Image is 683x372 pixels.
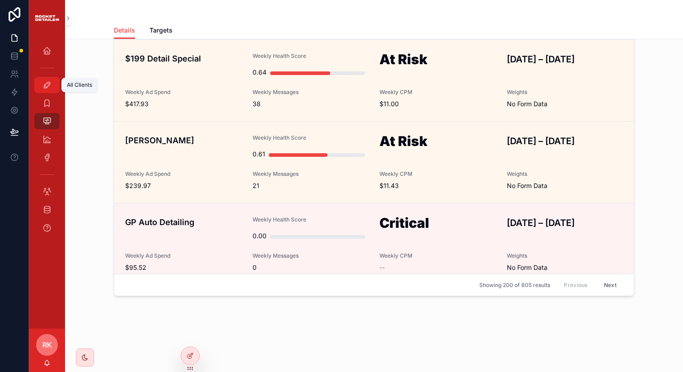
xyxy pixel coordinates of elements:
[114,26,135,35] span: Details
[253,63,267,81] div: 0.64
[67,81,92,89] div: All Clients
[253,227,267,245] div: 0.00
[125,181,242,190] span: $239.97
[507,99,547,108] span: No Form Data
[253,52,369,60] span: Weekly Health Score
[507,89,623,96] span: Weights
[253,181,369,190] span: 21
[42,339,52,350] span: RK
[125,52,242,65] h4: $199 Detail Special
[253,170,369,178] span: Weekly Messages
[507,134,623,148] h3: [DATE] – [DATE]
[125,252,242,259] span: Weekly Ad Spend
[29,36,65,248] div: scrollable content
[125,263,242,272] span: $95.52
[253,216,369,223] span: Weekly Health Score
[479,282,550,289] span: Showing 200 of 805 results
[507,52,623,66] h3: [DATE] – [DATE]
[114,39,634,121] a: $199 Detail SpecialWeekly Health Score0.64At Risk[DATE] – [DATE]Weekly Ad Spend$417.93Weekly Mess...
[114,203,634,285] a: GP Auto DetailingWeekly Health Score0.00Critical[DATE] – [DATE]Weekly Ad Spend$95.52Weekly Messag...
[253,89,369,96] span: Weekly Messages
[253,145,265,163] div: 0.61
[507,181,547,190] span: No Form Data
[125,134,242,146] h4: [PERSON_NAME]
[34,13,60,24] img: App logo
[379,89,496,96] span: Weekly CPM
[253,134,369,141] span: Weekly Health Score
[379,263,385,272] span: --
[125,216,242,228] h4: GP Auto Detailing
[598,278,623,292] button: Next
[507,252,623,259] span: Weights
[114,121,634,203] a: [PERSON_NAME]Weekly Health Score0.61At Risk[DATE] – [DATE]Weekly Ad Spend$239.97Weekly Messages21...
[507,170,623,178] span: Weights
[150,22,173,40] a: Targets
[253,252,369,259] span: Weekly Messages
[114,22,135,39] a: Details
[379,134,496,151] h1: At Risk
[125,99,242,108] span: $417.93
[379,52,496,70] h1: At Risk
[507,263,547,272] span: No Form Data
[379,170,496,178] span: Weekly CPM
[379,99,496,108] span: $11.00
[150,26,173,35] span: Targets
[379,216,496,233] h1: Critical
[379,252,496,259] span: Weekly CPM
[507,216,623,230] h3: [DATE] – [DATE]
[125,89,242,96] span: Weekly Ad Spend
[253,99,369,108] span: 38
[253,263,369,272] span: 0
[379,181,496,190] span: $11.43
[125,170,242,178] span: Weekly Ad Spend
